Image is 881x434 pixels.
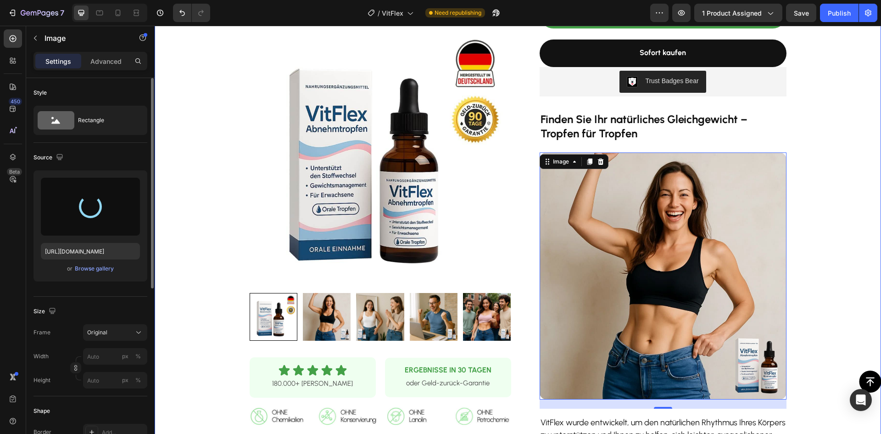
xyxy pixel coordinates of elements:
span: Original [87,328,107,337]
button: Trust Badges Bear [465,45,551,67]
div: Undo/Redo [173,4,210,22]
p: Image [45,33,123,44]
input: px% [83,348,147,365]
label: Frame [33,328,50,337]
div: % [135,352,141,361]
input: px% [83,372,147,389]
div: Publish [828,8,851,18]
button: 1 product assigned [694,4,782,22]
img: Group of happy people outdoors with VitFlex Abnehmtropfen, showcasing wellness and natural health... [308,267,356,315]
div: Beta [7,168,22,175]
input: https://example.com/image.jpg [41,243,140,259]
p: 7 [60,7,64,18]
span: / [378,8,380,18]
div: Browse gallery [75,265,114,273]
button: 7 [4,4,68,22]
p: Settings [45,56,71,66]
div: Shape [33,407,50,415]
p: Advanced [90,56,122,66]
div: Image [396,132,416,140]
label: Height [33,376,50,384]
div: Open Intercom Messenger [850,389,872,411]
span: Save [794,9,809,17]
span: Need republishing [435,9,481,17]
button: px [133,375,144,386]
img: Man celebrating at desk with VitFlex Abnehmtropfen, highlighting natural well-being support. Box ... [255,267,303,315]
img: Two women smiling near a mirror holding VitFlex Abnehmtropfen, a natural supplement with green te... [201,267,249,315]
div: % [135,376,141,384]
div: Size [33,305,58,318]
span: VitFlex [382,8,403,18]
span: or [67,263,72,274]
button: % [120,375,131,386]
div: Trust Badges Bear [491,51,544,60]
div: Rectangle [78,110,134,131]
strong: Finden Sie Ihr natürliches Gleichgewicht – Tropfen für Tropfen [386,87,593,114]
label: Width [33,352,49,361]
button: Browse gallery [74,264,114,273]
iframe: Design area [155,26,881,434]
div: px [122,376,128,384]
h2: ERGEBNISSE IN 30 TAGEN [244,339,343,350]
button: Publish [820,4,859,22]
img: CLDR_q6erfwCEAE=.png [472,51,483,62]
button: % [120,351,131,362]
div: Sofort kaufen [485,21,531,34]
button: Original [83,324,147,341]
div: Style [33,89,47,97]
button: Sofort kaufen [385,14,632,41]
button: Save [786,4,816,22]
div: Source [33,152,65,164]
img: gempages_562611123635881125-17412741-b0f8-4eaf-85f7-d3a35fff1638.jpg [385,127,632,374]
button: px [133,351,144,362]
div: 450 [9,98,22,105]
div: px [122,352,128,361]
span: 1 product assigned [702,8,762,18]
